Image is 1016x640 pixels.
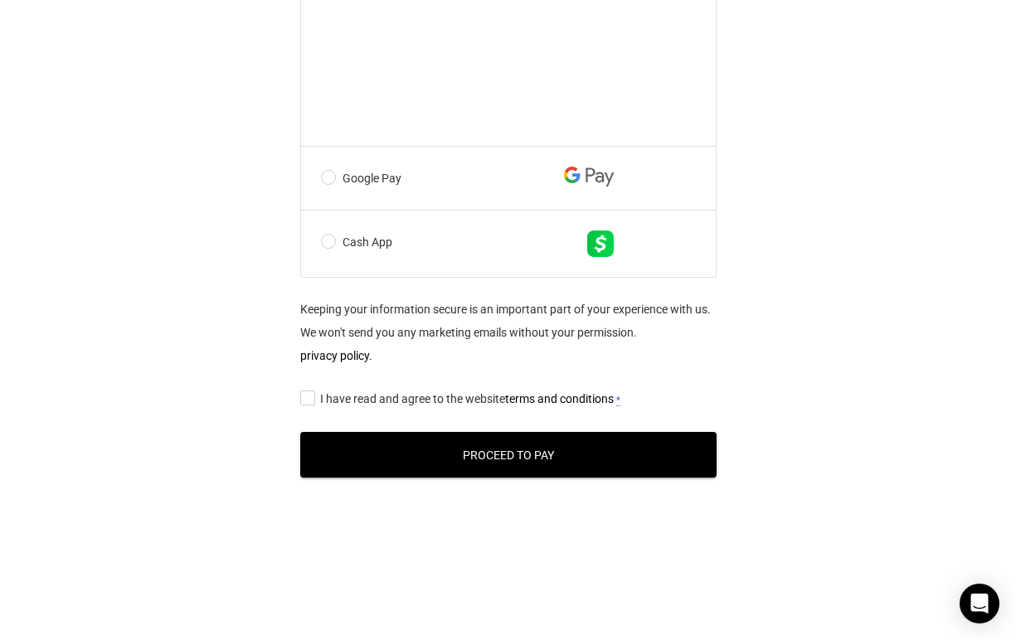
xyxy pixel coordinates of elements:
p: Keeping your information secure is an important part of your experience with us. We won't send yo... [300,298,717,367]
img: Cash App [587,230,614,257]
abbr: required [616,395,620,406]
span: I have read and agree to the website [320,392,614,405]
button: Proceed to Pay [300,432,717,478]
div: Open Intercom Messenger [960,584,999,623]
label: Google Pay [321,167,621,190]
a: terms and conditions [505,392,614,405]
label: Cash App [321,230,621,257]
img: Google Pay [564,167,614,187]
a: privacy policy [300,349,369,362]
